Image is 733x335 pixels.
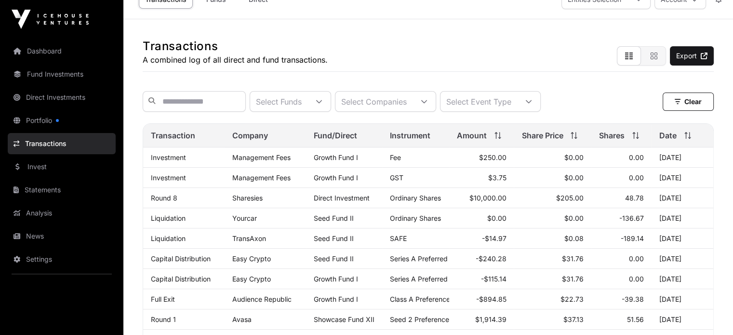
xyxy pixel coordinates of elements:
a: Liquidation [151,214,186,222]
span: -39.38 [622,295,644,303]
span: Date [659,130,677,141]
span: 51.56 [627,315,644,323]
span: $31.76 [562,275,584,283]
p: A combined log of all direct and fund transactions. [143,54,328,66]
span: $31.76 [562,255,584,263]
a: Yourcar [232,214,257,222]
td: [DATE] [652,188,713,208]
a: Easy Crypto [232,255,271,263]
a: Seed Fund II [314,214,354,222]
span: Direct Investment [314,194,370,202]
td: -$115.14 [449,269,514,289]
td: [DATE] [652,147,713,168]
span: Company [232,130,268,141]
td: -$240.28 [449,249,514,269]
a: Growth Fund I [314,275,358,283]
a: Growth Fund I [314,174,358,182]
h1: Transactions [143,39,328,54]
span: Ordinary Shares [390,194,441,202]
a: Seed Fund II [314,234,354,242]
a: Round 1 [151,315,176,323]
span: -189.14 [621,234,644,242]
a: Growth Fund I [314,295,358,303]
a: Statements [8,179,116,201]
span: $0.08 [564,234,584,242]
span: $0.00 [564,214,584,222]
td: [DATE] [652,309,713,330]
a: TransAxon [232,234,266,242]
a: News [8,226,116,247]
td: -$894.85 [449,289,514,309]
a: Audience Republic [232,295,292,303]
span: SAFE [390,234,407,242]
td: [DATE] [652,228,713,249]
td: $0.00 [449,208,514,228]
span: Fund/Direct [314,130,357,141]
a: Fund Investments [8,64,116,85]
span: Class A Preference Shares [390,295,474,303]
span: Instrument [390,130,430,141]
td: $1,914.39 [449,309,514,330]
span: Transaction [151,130,195,141]
span: $37.13 [563,315,584,323]
td: [DATE] [652,168,713,188]
span: 0.00 [629,153,644,161]
a: Liquidation [151,234,186,242]
a: Round 8 [151,194,177,202]
span: Fee [390,153,401,161]
span: $205.00 [556,194,584,202]
p: Management Fees [232,153,298,161]
span: 0.00 [629,174,644,182]
div: Select Funds [250,92,307,111]
span: Series A Preferred Share [390,255,468,263]
td: [DATE] [652,289,713,309]
a: Transactions [8,133,116,154]
span: Amount [457,130,487,141]
span: GST [390,174,403,182]
span: 0.00 [629,255,644,263]
span: 48.78 [625,194,644,202]
a: Growth Fund I [314,153,358,161]
a: Investment [151,153,186,161]
a: Invest [8,156,116,177]
td: [DATE] [652,208,713,228]
span: $22.73 [560,295,584,303]
a: Settings [8,249,116,270]
a: Analysis [8,202,116,224]
a: Dashboard [8,40,116,62]
td: [DATE] [652,249,713,269]
span: Share Price [521,130,563,141]
iframe: Chat Widget [685,289,733,335]
button: Clear [663,93,714,111]
a: Avasa [232,315,252,323]
span: Shares [599,130,625,141]
span: Ordinary Shares [390,214,441,222]
span: -136.67 [619,214,644,222]
span: Series A Preferred Share [390,275,468,283]
a: Full Exit [151,295,175,303]
div: Select Event Type [440,92,517,111]
a: Portfolio [8,110,116,131]
td: $250.00 [449,147,514,168]
div: Select Companies [335,92,413,111]
td: $3.75 [449,168,514,188]
a: Direct Investments [8,87,116,108]
span: Seed 2 Preference Shares [390,315,473,323]
a: Capital Distribution [151,255,211,263]
a: Sharesies [232,194,263,202]
a: Seed Fund II [314,255,354,263]
td: $10,000.00 [449,188,514,208]
span: 0.00 [629,275,644,283]
span: $0.00 [564,153,584,161]
td: [DATE] [652,269,713,289]
a: Export [670,46,714,66]
img: Icehouse Ventures Logo [12,10,89,29]
a: Showcase Fund XII [314,315,374,323]
a: Investment [151,174,186,182]
span: $0.00 [564,174,584,182]
td: -$14.97 [449,228,514,249]
a: Capital Distribution [151,275,211,283]
a: Easy Crypto [232,275,271,283]
p: Management Fees [232,174,298,182]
